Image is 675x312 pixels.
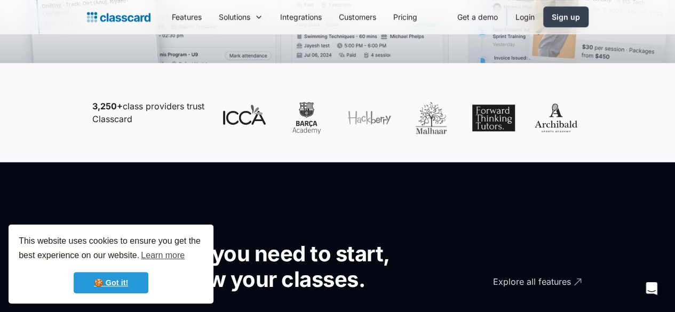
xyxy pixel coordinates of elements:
a: Features [163,5,210,29]
strong: 3,250+ [92,101,123,111]
div: Solutions [210,5,272,29]
h2: All the tools you need to start, run, and grow your classes. [87,241,426,292]
p: class providers trust Classcard [92,100,207,125]
div: cookieconsent [9,225,213,303]
a: Pricing [385,5,426,29]
a: dismiss cookie message [74,272,148,293]
a: Login [507,5,543,29]
div: Explore all features [493,267,571,288]
div: Solutions [219,11,250,22]
a: learn more about cookies [139,247,186,263]
div: Open Intercom Messenger [639,276,664,301]
a: Explore all features [468,267,583,297]
a: Get a demo [449,5,506,29]
div: Sign up [552,11,580,22]
a: Integrations [272,5,330,29]
a: Customers [330,5,385,29]
a: Sign up [543,6,589,27]
span: This website uses cookies to ensure you get the best experience on our website. [19,235,203,263]
a: home [87,10,150,25]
